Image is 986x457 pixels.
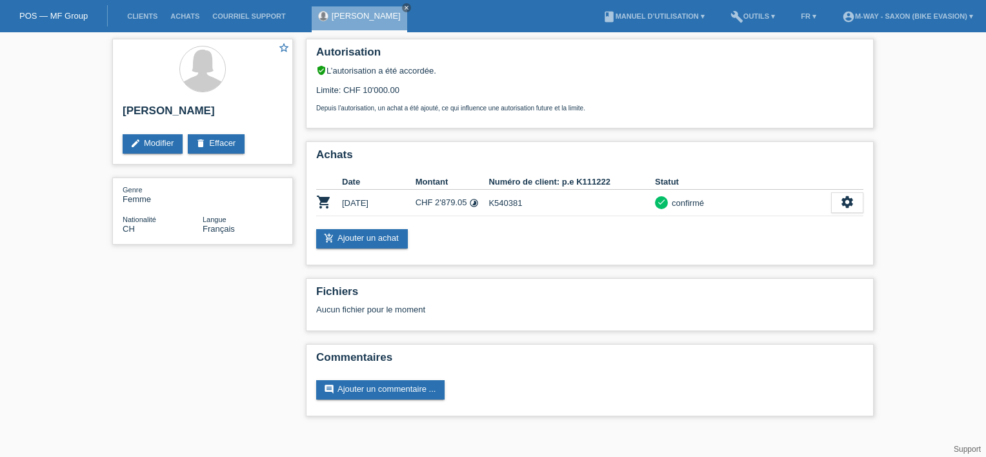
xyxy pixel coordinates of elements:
[403,5,410,11] i: close
[123,134,183,154] a: editModifier
[342,174,416,190] th: Date
[316,65,327,76] i: verified_user
[316,194,332,210] i: POSP00028592
[469,198,479,208] i: Taux fixes (24 versements)
[316,65,863,76] div: L’autorisation a été accordée.
[316,76,863,112] div: Limite: CHF 10'000.00
[130,138,141,148] i: edit
[488,190,655,216] td: K540381
[655,174,831,190] th: Statut
[416,190,489,216] td: CHF 2'879.05
[121,12,164,20] a: Clients
[316,351,863,371] h2: Commentaires
[836,12,980,20] a: account_circlem-way - Saxon (Bike Evasion) ▾
[316,148,863,168] h2: Achats
[123,186,143,194] span: Genre
[278,42,290,56] a: star_border
[203,224,235,234] span: Français
[316,380,445,400] a: commentAjouter un commentaire ...
[324,233,334,243] i: add_shopping_cart
[324,384,334,394] i: comment
[123,216,156,223] span: Nationalité
[954,445,981,454] a: Support
[203,216,226,223] span: Langue
[123,105,283,124] h2: [PERSON_NAME]
[657,198,666,207] i: check
[206,12,292,20] a: Courriel Support
[730,10,743,23] i: build
[316,305,710,314] div: Aucun fichier pour le moment
[196,138,206,148] i: delete
[603,10,616,23] i: book
[123,185,203,204] div: Femme
[794,12,823,20] a: FR ▾
[123,224,135,234] span: Suisse
[416,174,489,190] th: Montant
[488,174,655,190] th: Numéro de client: p.e K111222
[596,12,711,20] a: bookManuel d’utilisation ▾
[316,229,408,249] a: add_shopping_cartAjouter un achat
[668,196,704,210] div: confirmé
[278,42,290,54] i: star_border
[188,134,245,154] a: deleteEffacer
[19,11,88,21] a: POS — MF Group
[316,285,863,305] h2: Fichiers
[164,12,206,20] a: Achats
[842,10,855,23] i: account_circle
[724,12,781,20] a: buildOutils ▾
[342,190,416,216] td: [DATE]
[316,46,863,65] h2: Autorisation
[402,3,411,12] a: close
[332,11,401,21] a: [PERSON_NAME]
[316,105,863,112] p: Depuis l’autorisation, un achat a été ajouté, ce qui influence une autorisation future et la limite.
[840,195,854,209] i: settings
